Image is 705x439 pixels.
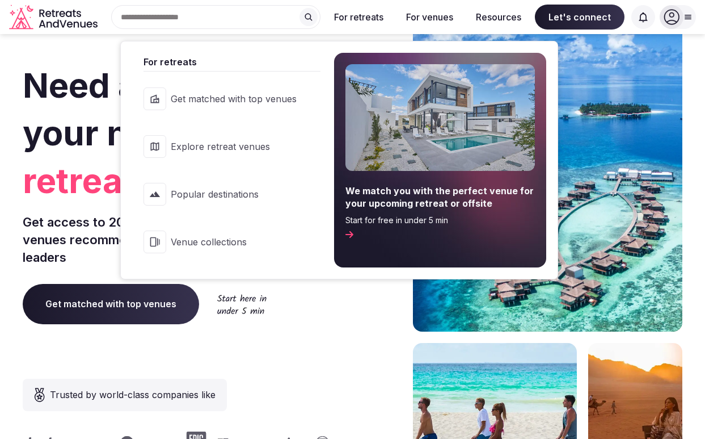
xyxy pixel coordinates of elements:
[171,140,297,153] span: Explore retreat venues
[171,188,297,200] span: Popular destinations
[345,64,535,171] img: For retreats
[397,5,462,30] button: For venues
[467,5,530,30] button: Resources
[9,5,100,30] a: Visit the homepage
[132,219,320,265] a: Venue collections
[50,388,216,402] span: Trusted by world-class companies like
[132,124,320,169] a: Explore retreat venues
[334,53,546,267] a: We match you with the perfect venue for your upcoming retreat or offsiteStart for free in under 5...
[132,76,320,122] a: Get matched with top venues
[23,157,348,204] span: retreat?
[535,5,624,30] span: Let's connect
[171,93,297,105] span: Get matched with top venues
[345,215,535,226] span: Start for free in under 5 min
[345,185,535,210] span: We match you with the perfect venue for your upcoming retreat or offsite
[23,214,348,266] p: Get access to 20,000+ of the world's top retreat venues recommended and vetted by our retreat lea...
[132,172,320,217] a: Popular destinations
[217,294,267,314] img: Start here in under 5 min
[23,65,343,153] span: Need a venue for your next company
[9,5,100,30] svg: Retreats and Venues company logo
[325,5,392,30] button: For retreats
[171,236,297,248] span: Venue collections
[23,284,199,324] a: Get matched with top venues
[143,55,320,69] span: For retreats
